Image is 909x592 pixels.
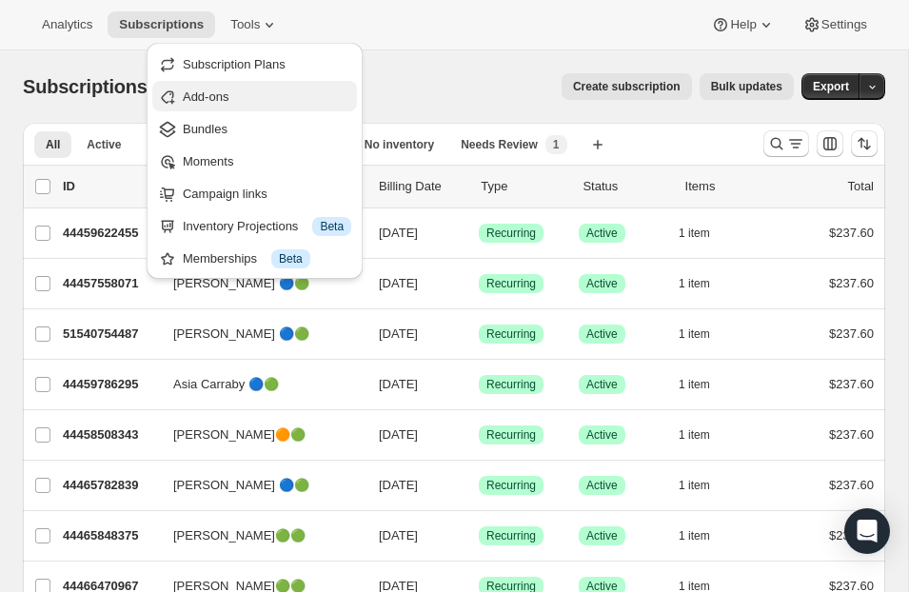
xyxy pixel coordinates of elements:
span: [PERSON_NAME]🟢🟢 [173,526,306,545]
div: 44459786295Asia Carraby 🔵🟢[DATE]SuccessRecurringSuccessActive1 item$237.60 [63,371,874,398]
span: Bulk updates [711,79,782,94]
span: Recurring [486,276,536,291]
p: 44465782839 [63,476,158,495]
span: Needs Review [461,137,538,152]
button: Help [700,11,786,38]
p: Status [583,177,669,196]
span: Active [586,427,618,443]
p: 44458508343 [63,425,158,444]
span: [DATE] [379,326,418,341]
p: 44457558071 [63,274,158,293]
span: Campaign links [183,187,267,201]
span: [DATE] [379,427,418,442]
button: 1 item [679,321,731,347]
p: ID [63,177,158,196]
button: 1 item [679,472,731,499]
span: Add-ons [183,89,228,104]
span: Beta [320,219,344,234]
span: Create subscription [573,79,681,94]
span: [DATE] [379,478,418,492]
div: 44465782839[PERSON_NAME] 🔵🟢[DATE]SuccessRecurringSuccessActive1 item$237.60 [63,472,874,499]
button: Create new view [583,131,613,158]
button: Subscriptions [108,11,215,38]
span: [DATE] [379,528,418,543]
span: 1 item [679,276,710,291]
p: 44459622455 [63,224,158,243]
span: Recurring [486,528,536,543]
span: Active [586,377,618,392]
span: $237.60 [829,478,874,492]
div: Open Intercom Messenger [844,508,890,554]
span: 1 item [679,377,710,392]
span: Recurring [486,377,536,392]
span: Moments [183,154,233,168]
span: $237.60 [829,427,874,442]
span: Active [586,326,618,342]
button: [PERSON_NAME]🟠🟢 [162,420,352,450]
span: Bundles [183,122,227,136]
span: 1 item [679,528,710,543]
span: 1 item [679,226,710,241]
div: 51540754487[PERSON_NAME] 🔵🟢[DATE]SuccessRecurringSuccessActive1 item$237.60 [63,321,874,347]
div: Items [685,177,772,196]
span: $237.60 [829,326,874,341]
span: Recurring [486,427,536,443]
button: Search and filter results [763,130,809,157]
div: Type [481,177,567,196]
p: Billing Date [379,177,465,196]
span: [DATE] [379,226,418,240]
span: $237.60 [829,377,874,391]
button: Memberships [152,243,357,273]
p: 51540754487 [63,325,158,344]
button: Analytics [30,11,104,38]
button: Sort the results [851,130,878,157]
button: Tools [219,11,290,38]
span: Active [586,528,618,543]
p: 44459786295 [63,375,158,394]
span: Asia Carraby 🔵🟢 [173,375,279,394]
button: [PERSON_NAME] 🔵🟢 [162,319,352,349]
div: Memberships [183,249,351,268]
span: 1 item [679,478,710,493]
button: Moments [152,146,357,176]
span: Tools [230,17,260,32]
button: Bulk updates [700,73,794,100]
button: Add-ons [152,81,357,111]
span: Export [813,79,849,94]
p: Total [848,177,874,196]
span: Subscriptions [23,76,148,97]
button: Bundles [152,113,357,144]
button: Subscription Plans [152,49,357,79]
span: Active [586,276,618,291]
span: Active [87,137,121,152]
span: 1 item [679,427,710,443]
button: 1 item [679,523,731,549]
button: 1 item [679,422,731,448]
div: 44458508343[PERSON_NAME]🟠🟢[DATE]SuccessRecurringSuccessActive1 item$237.60 [63,422,874,448]
div: 44457558071[PERSON_NAME] 🔵🟢[DATE]SuccessRecurringSuccessActive1 item$237.60 [63,270,874,297]
button: Inventory Projections [152,210,357,241]
span: 1 [553,137,560,152]
span: [PERSON_NAME] 🔵🟢 [173,476,309,495]
span: [PERSON_NAME] 🔵🟢 [173,325,309,344]
span: Settings [821,17,867,32]
span: Recurring [486,226,536,241]
span: 1 item [679,326,710,342]
span: Recurring [486,326,536,342]
span: Subscription Plans [183,57,286,71]
span: Beta [279,251,303,266]
span: $237.60 [829,528,874,543]
div: Inventory Projections [183,217,351,236]
button: Settings [791,11,879,38]
button: 1 item [679,371,731,398]
span: [PERSON_NAME]🟠🟢 [173,425,306,444]
button: Campaign links [152,178,357,208]
span: All [46,137,60,152]
div: IDCustomerBilling DateTypeStatusItemsTotal [63,177,874,196]
button: Create subscription [562,73,692,100]
button: Export [801,73,860,100]
div: 44465848375[PERSON_NAME]🟢🟢[DATE]SuccessRecurringSuccessActive1 item$237.60 [63,523,874,549]
span: Active [586,226,618,241]
p: 44465848375 [63,526,158,545]
span: [DATE] [379,377,418,391]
